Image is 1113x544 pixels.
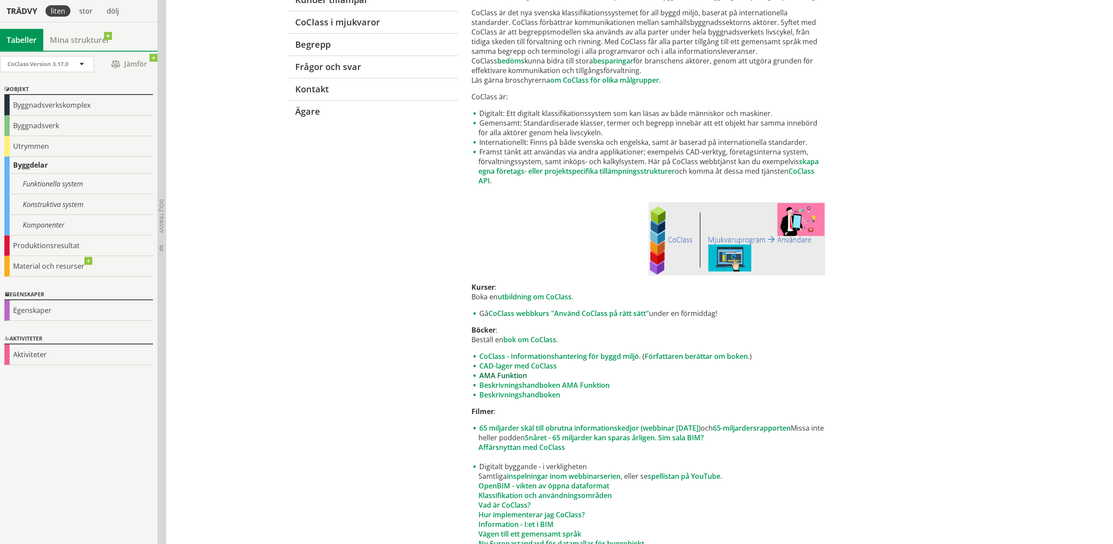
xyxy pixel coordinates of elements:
[478,442,565,452] a: Affärsnyttan med CoClass
[649,202,826,275] img: CoClasslegohink-mjukvara-anvndare.JPG
[4,215,153,235] div: Komponenter
[645,351,748,361] a: Författaren berättar om boken
[4,116,153,136] div: Byggnadsverk
[7,60,68,68] span: CoClass Version 3.17.0
[4,256,153,277] div: Material och resurser
[478,166,814,186] a: CoClass API
[471,92,825,102] p: CoClass är:
[471,109,825,118] li: Digitalt: Ett digitalt klassifikationssystem som kan läsas av både människor och maskiner.
[288,11,458,33] a: CoClass i mjukvaror
[550,75,659,85] a: om CoClass för olika målgrupper
[103,56,155,72] span: Jämför
[479,351,639,361] a: CoClass - Informationshantering för byggd miljö
[497,56,524,66] a: bedöms
[4,235,153,256] div: Produktionsresultat
[288,33,458,56] a: Begrepp
[4,194,153,215] div: Konstruktiva system
[471,407,825,416] p: :
[478,519,554,529] a: Information - I:et i BIM
[478,157,819,176] a: skapa egna företags- eller projektspecifika tillämpningsstrukturer
[101,5,124,17] div: dölj
[593,56,633,66] a: besparingar
[4,157,153,174] div: Byggdelar
[649,202,826,275] a: Läs mer om CoClass i mjukvaror
[471,423,825,462] li: och Missa inte heller podden
[288,56,458,78] a: Frågor och svar
[478,500,530,510] a: Vad är CoClass?
[4,290,153,300] div: Egenskaper
[471,407,494,416] strong: Filmer
[471,282,825,302] p: : Boka en .
[471,8,825,85] p: CoClass är det nya svenska klassifikationssystemet för all byggd miljö, baserat på internationell...
[2,6,42,16] div: Trädvy
[4,344,153,365] div: Aktiviteter
[4,136,153,157] div: Utrymmen
[479,380,610,390] a: Beskrivningshandboken AMA Funktion
[488,309,649,318] a: CoClass webbkurs "Använd CoClass på rätt sätt"
[471,147,825,186] li: Främst tänkt att användas via andra applikationer; exempelvis CAD-verktyg, företagsinterna system...
[479,361,557,371] a: CAD-lager med CoClass
[74,5,98,17] div: stor
[478,510,585,519] a: Hur implementerar jag CoClass?
[479,423,701,433] a: 65 miljarder skäl till obrutna informationskedjor (webbinar [DATE])
[478,491,612,500] a: Klassifikation och användningsområden
[43,29,116,51] a: Mina strukturer
[478,481,609,491] a: OpenBIM - vikten av öppna dataformat
[503,335,556,344] a: bok om CoClass
[471,309,825,318] li: Gå under en förmiddag!
[479,390,560,400] a: Beskrivningshandboken
[288,100,458,123] a: Ägare
[471,325,825,344] p: : Beställ en .
[471,325,495,335] strong: Böcker
[4,300,153,321] div: Egenskaper
[471,118,825,137] li: Gemensamt: Standardiserade klasser, termer och begrepp innebär att ett objekt har samma innebörd ...
[158,199,165,233] span: Dölj trädvy
[4,84,153,95] div: Objekt
[471,351,825,361] li: . ( .)
[471,137,825,147] li: Internationellt: Finns på både svenska och engelska, samt är baserad på internationella standarder.
[288,78,458,100] a: Kontakt
[525,433,704,442] a: Snåret - 65 miljarder kan sparas årligen. Sim sala BIM?
[648,471,720,481] a: spellistan på YouTube
[507,471,621,481] a: inspelningar inom webbinarserien
[4,95,153,116] div: Byggnadsverkskomplex
[713,423,791,433] a: 65-miljardersrapporten
[478,529,581,539] a: Vägen till ett gemensamt språk
[471,282,495,292] strong: Kurser
[45,5,70,17] div: liten
[498,292,572,302] a: utbildning om CoClass
[479,371,527,380] a: AMA Funktion
[4,174,153,194] div: Funktionella system
[4,334,153,344] div: Aktiviteter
